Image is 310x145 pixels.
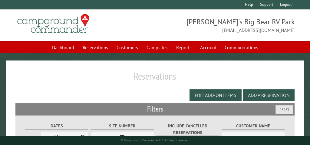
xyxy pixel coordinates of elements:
span: [PERSON_NAME]'s Big Bear RV Park [EMAIL_ADDRESS][DOMAIN_NAME] [155,17,295,34]
label: Customer Name [222,123,285,129]
h1: Reservations [15,70,295,87]
h2: Filters [15,103,295,115]
a: Reservations [79,42,112,53]
a: Communications [221,42,262,53]
a: Dashboard [48,42,78,53]
button: Reset [275,105,293,114]
a: Customers [113,42,142,53]
label: From: [25,136,41,141]
label: Site Number [91,123,154,129]
a: Campsites [143,42,171,53]
img: Campground Commander [15,12,91,36]
small: © Campground Commander LLC. All rights reserved. [121,138,189,142]
a: Reports [173,42,195,53]
button: Add a Reservation [243,89,295,101]
button: Edit Add-on Items [190,89,242,101]
label: Include Cancelled Reservations [156,123,219,136]
label: Dates [25,123,88,129]
a: Account [196,42,220,53]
